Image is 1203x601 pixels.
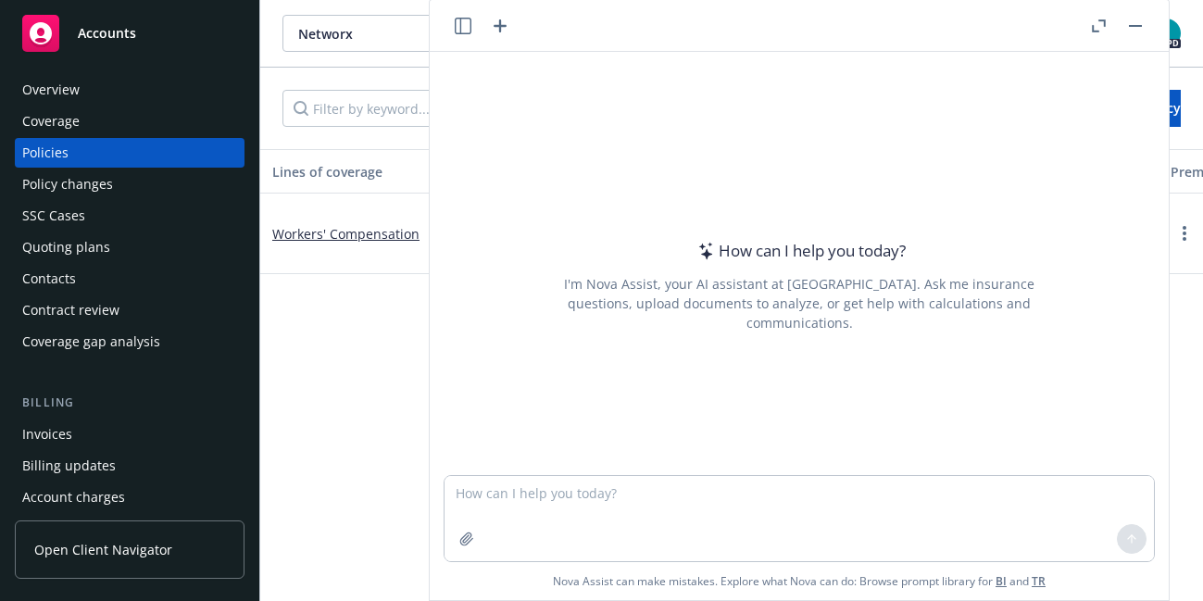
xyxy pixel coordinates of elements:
span: Networx [298,24,458,44]
a: SSC Cases [15,201,244,231]
a: Account charges [15,482,244,512]
a: Policy changes [15,169,244,199]
a: Workers' Compensation [272,224,489,244]
a: Quoting plans [15,232,244,262]
a: Contract review [15,295,244,325]
div: I'm Nova Assist, your AI assistant at [GEOGRAPHIC_DATA]. Ask me insurance questions, upload docum... [539,274,1059,332]
div: Coverage [22,106,80,136]
div: Coverage gap analysis [22,327,160,357]
input: Filter by keyword... [282,90,603,127]
button: Networx [282,15,514,52]
span: Open Client Navigator [34,540,172,559]
a: Coverage gap analysis [15,327,244,357]
a: BI [996,573,1007,589]
div: How can I help you today? [693,239,906,263]
div: Lines of coverage [272,162,469,182]
button: Lines of coverage [265,149,496,194]
div: Overview [22,75,80,105]
a: Accounts [15,7,244,59]
a: Contacts [15,264,244,294]
a: Coverage [15,106,244,136]
span: Nova Assist can make mistakes. Explore what Nova can do: Browse prompt library for and [437,562,1161,600]
div: Account charges [22,482,125,512]
a: Policies [15,138,244,168]
div: Billing [15,394,244,412]
a: TR [1032,573,1046,589]
div: Contacts [22,264,76,294]
a: Invoices [15,419,244,449]
a: more [1173,222,1196,244]
div: Policy changes [22,169,113,199]
div: Quoting plans [22,232,110,262]
a: Billing updates [15,451,244,481]
div: Billing updates [22,451,116,481]
div: Contract review [22,295,119,325]
div: SSC Cases [22,201,85,231]
div: Policies [22,138,69,168]
div: Invoices [22,419,72,449]
span: Accounts [78,26,136,41]
a: Overview [15,75,244,105]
